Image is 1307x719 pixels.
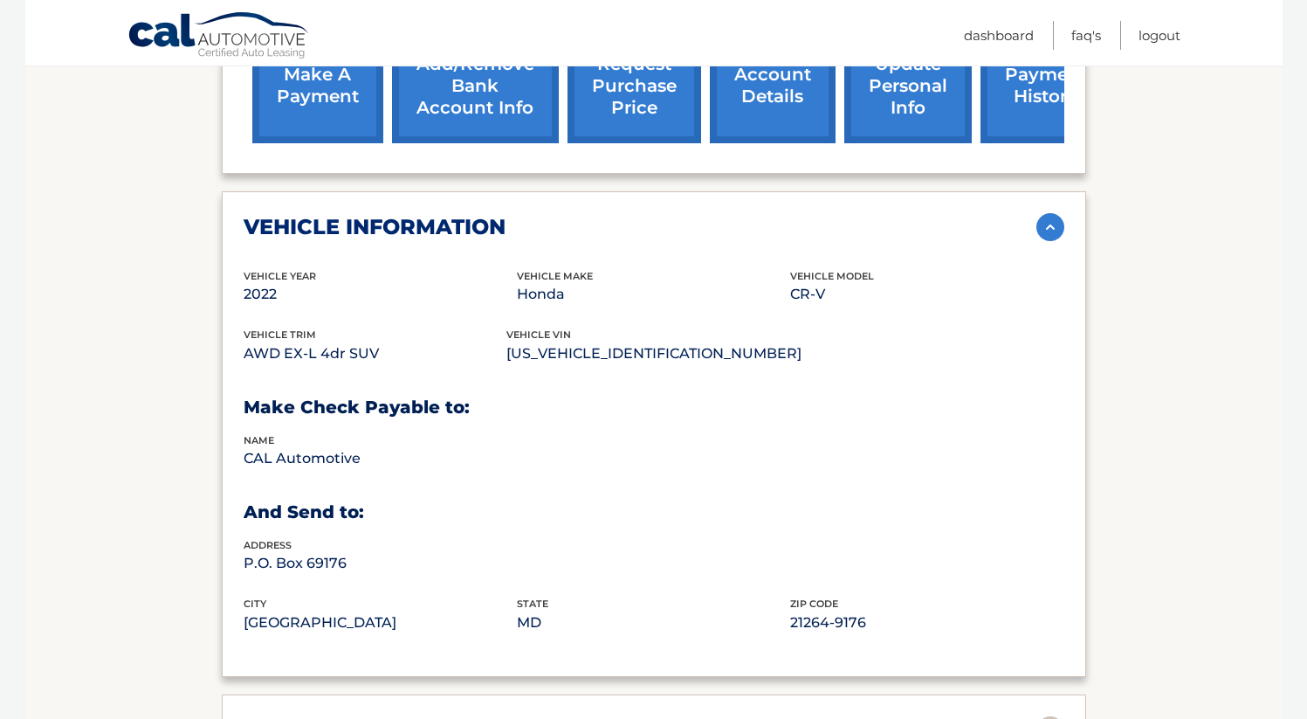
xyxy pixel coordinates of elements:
p: Honda [517,282,790,307]
span: state [517,598,548,610]
h2: vehicle information [244,214,506,240]
img: accordion-active.svg [1036,213,1064,241]
p: MD [517,611,790,635]
p: 2022 [244,282,517,307]
a: make a payment [252,29,383,143]
a: payment history [980,29,1111,143]
span: vehicle Year [244,270,316,282]
span: vehicle vin [506,328,571,341]
span: name [244,434,274,446]
a: Logout [1138,21,1180,50]
a: Dashboard [964,21,1034,50]
p: AWD EX-L 4dr SUV [244,342,506,366]
span: address [244,539,292,551]
span: city [244,598,266,610]
span: vehicle make [517,270,593,282]
h3: And Send to: [244,501,1064,523]
a: update personal info [844,29,972,143]
p: [GEOGRAPHIC_DATA] [244,611,517,635]
h3: Make Check Payable to: [244,397,1064,418]
p: [US_VEHICLE_IDENTIFICATION_NUMBER] [506,342,801,366]
span: zip code [790,598,838,610]
p: CAL Automotive [244,446,517,471]
a: request purchase price [568,29,701,143]
a: Cal Automotive [127,11,311,62]
p: P.O. Box 69176 [244,551,517,576]
a: Add/Remove bank account info [392,29,559,143]
p: 21264-9176 [790,611,1063,635]
span: vehicle trim [244,328,316,341]
a: account details [710,29,836,143]
a: FAQ's [1071,21,1101,50]
span: vehicle model [790,270,874,282]
p: CR-V [790,282,1063,307]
